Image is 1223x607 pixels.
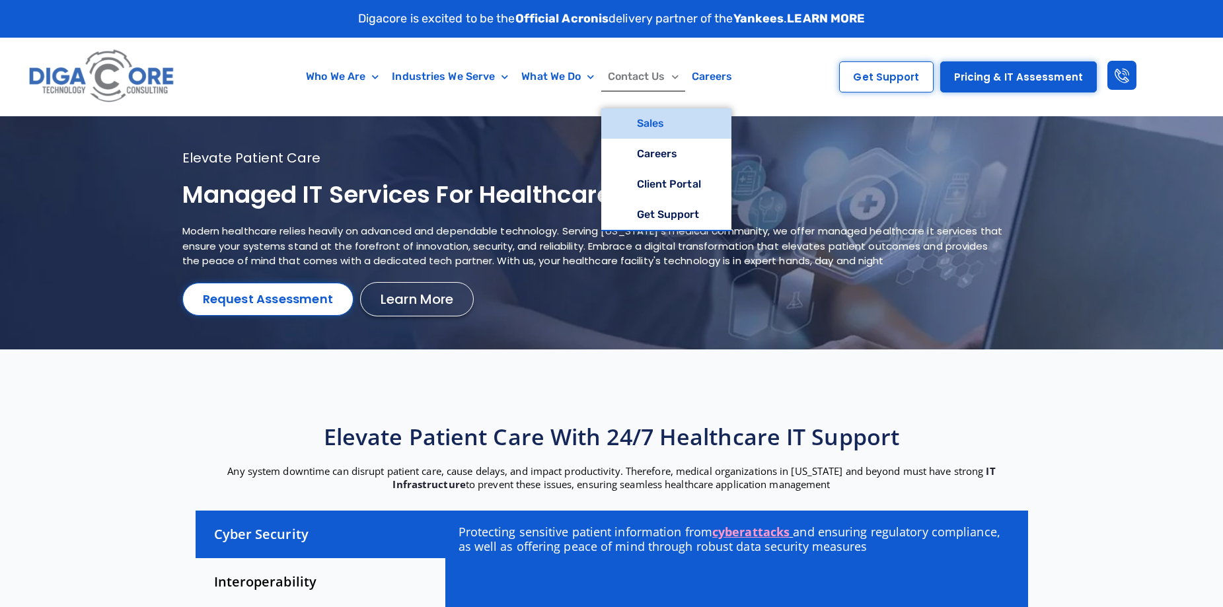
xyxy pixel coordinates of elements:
a: Get Support [601,199,731,230]
a: Industries We Serve [385,61,515,92]
p: Elevate patient care [182,149,1008,166]
h1: Managed IT services for healthcare [182,180,1008,211]
a: LEARN MORE [787,11,865,26]
a: What We Do [515,61,601,92]
div: Cyber Security [196,511,445,558]
nav: Menu [241,61,797,92]
a: Sales [601,108,731,139]
p: Modern healthcare relies heavily on advanced and dependable technology. Serving [US_STATE]'s medi... [182,224,1008,269]
a: Contact Us [601,61,685,92]
a: Learn More [360,282,474,316]
div: Interoperability [196,558,445,606]
a: Who We Are [299,61,385,92]
span: Get Support [853,72,919,82]
p: Digacore is excited to be the delivery partner of the . [358,10,866,28]
a: Get Support [839,61,933,92]
a: Pricing & IT Assessment [940,61,1097,92]
p: Any system downtime can disrupt patient care, cause delays, and impact productivity. Therefore, m... [189,464,1035,491]
a: IT Infrastructure [392,464,995,491]
strong: Yankees [733,11,784,26]
a: cyberattacks [712,524,790,540]
ul: Contact Us [601,108,731,231]
a: Client Portal [601,169,731,199]
img: Digacore logo 1 [25,44,179,109]
span: Pricing & IT Assessment [954,72,1083,82]
a: Request Assessment [182,283,354,316]
a: Careers [601,139,731,169]
h2: Elevate Patient Care with 24/7 Healthcare IT Support [189,422,1035,451]
p: Protecting sensitive patient information from and ensuring regulatory compliance, as well as offe... [459,524,1014,553]
strong: Official Acronis [515,11,609,26]
a: Careers [685,61,739,92]
span: Learn More [381,293,453,306]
